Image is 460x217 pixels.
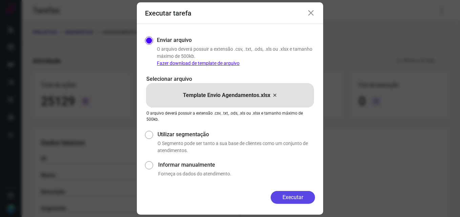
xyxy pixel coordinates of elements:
p: O arquivo deverá possuir a extensão .csv, .txt, .ods, .xls ou .xlsx e tamanho máximo de 500kb. [157,46,315,67]
h3: Executar tarefa [145,9,191,17]
label: Enviar arquivo [157,36,192,44]
p: Template Envio Agendamentos.xlsx [183,91,270,99]
p: O arquivo deverá possuir a extensão .csv, .txt, .ods, .xls ou .xlsx e tamanho máximo de 500kb. [146,110,314,122]
p: Selecionar arquivo [146,75,314,83]
p: O Segmento pode ser tanto a sua base de clientes como um conjunto de atendimentos. [158,140,315,154]
button: Executar [271,191,315,204]
label: Utilizar segmentação [158,130,315,139]
p: Forneça os dados do atendimento. [158,170,315,177]
label: Informar manualmente [158,161,315,169]
a: Fazer download de template de arquivo [157,61,239,66]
